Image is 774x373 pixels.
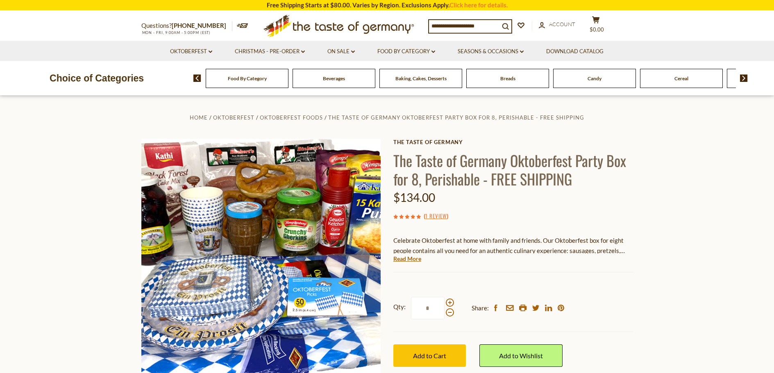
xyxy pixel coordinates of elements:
a: Home [190,114,208,121]
img: next arrow [740,75,748,82]
a: Oktoberfest Foods [260,114,323,121]
a: Read More [393,255,421,263]
img: previous arrow [193,75,201,82]
a: Oktoberfest [213,114,254,121]
span: $134.00 [393,190,435,204]
span: ( ) [424,212,448,220]
a: [PHONE_NUMBER] [172,22,226,29]
a: Christmas - PRE-ORDER [235,47,305,56]
h1: The Taste of Germany Oktoberfest Party Box for 8, Perishable - FREE SHIPPING [393,151,633,188]
a: Beverages [323,75,345,81]
input: Qty: [411,297,445,319]
a: Seasons & Occasions [458,47,524,56]
a: Cereal [674,75,688,81]
a: The Taste of Germany [393,139,633,145]
a: On Sale [327,47,355,56]
span: Account [549,21,575,27]
a: Account [539,20,575,29]
a: Baking, Cakes, Desserts [395,75,447,81]
span: Share: [472,303,489,313]
a: Food By Category [377,47,435,56]
a: Download Catalog [546,47,604,56]
a: Breads [500,75,515,81]
a: The Taste of Germany Oktoberfest Party Box for 8, Perishable - FREE SHIPPING [328,114,584,121]
p: Questions? [141,20,232,31]
a: 1 Review [425,212,447,221]
span: $0.00 [590,26,604,33]
a: Oktoberfest [170,47,212,56]
span: MON - FRI, 9:00AM - 5:00PM (EST) [141,30,211,35]
a: Click here for details. [449,1,508,9]
a: Add to Wishlist [479,344,563,367]
span: Add to Cart [413,352,446,359]
strong: Qty: [393,302,406,312]
button: $0.00 [584,16,608,36]
button: Add to Cart [393,344,466,367]
p: Celebrate Oktoberfest at home with family and friends. Our Oktoberfest box for eight people conta... [393,235,633,256]
a: Food By Category [228,75,267,81]
a: Candy [588,75,601,81]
